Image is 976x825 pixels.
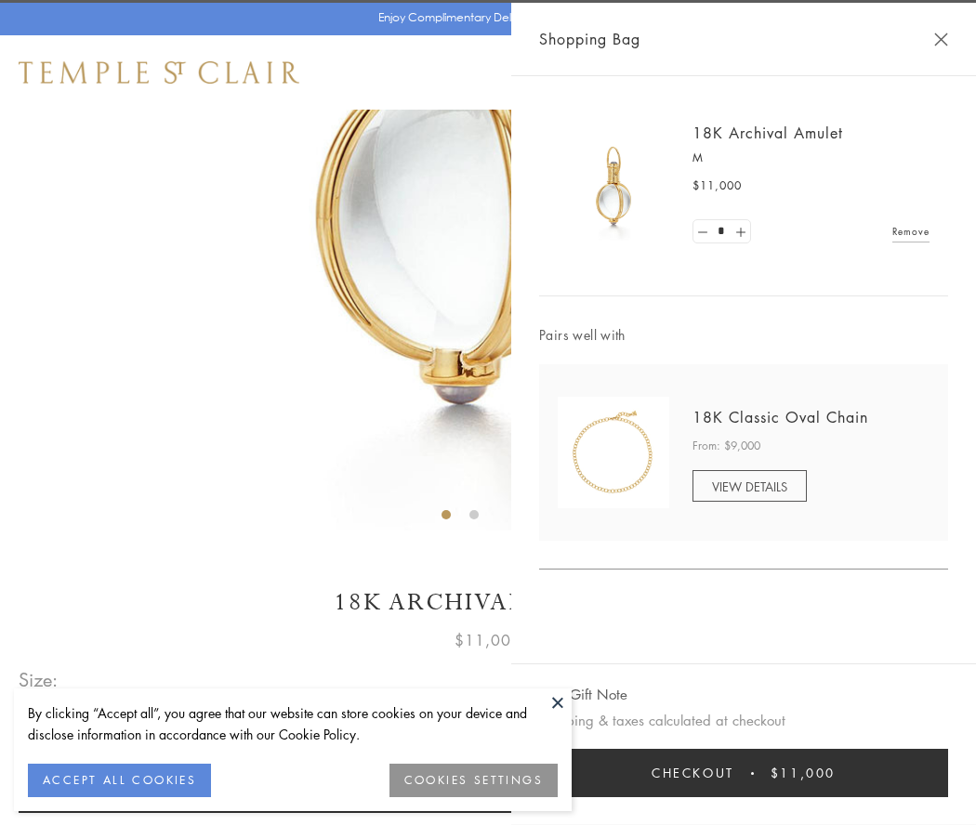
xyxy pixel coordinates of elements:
[934,33,948,46] button: Close Shopping Bag
[455,628,521,652] span: $11,000
[712,478,787,495] span: VIEW DETAILS
[539,749,948,797] button: Checkout $11,000
[692,437,760,455] span: From: $9,000
[19,586,957,619] h1: 18K Archival Amulet
[19,664,59,695] span: Size:
[771,763,836,783] span: $11,000
[558,397,669,508] img: N88865-OV18
[692,149,930,167] p: M
[692,470,807,502] a: VIEW DETAILS
[692,407,868,427] a: 18K Classic Oval Chain
[692,123,843,143] a: 18K Archival Amulet
[389,764,558,797] button: COOKIES SETTINGS
[692,177,742,195] span: $11,000
[28,764,211,797] button: ACCEPT ALL COOKIES
[693,220,712,243] a: Set quantity to 0
[539,709,948,732] p: Shipping & taxes calculated at checkout
[558,130,669,242] img: 18K Archival Amulet
[539,324,948,346] span: Pairs well with
[28,702,558,745] div: By clicking “Accept all”, you agree that our website can store cookies on your device and disclos...
[539,683,627,706] button: Add Gift Note
[892,221,930,242] a: Remove
[652,763,734,783] span: Checkout
[731,220,749,243] a: Set quantity to 2
[19,61,299,84] img: Temple St. Clair
[539,27,640,51] span: Shopping Bag
[378,8,589,27] p: Enjoy Complimentary Delivery & Returns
